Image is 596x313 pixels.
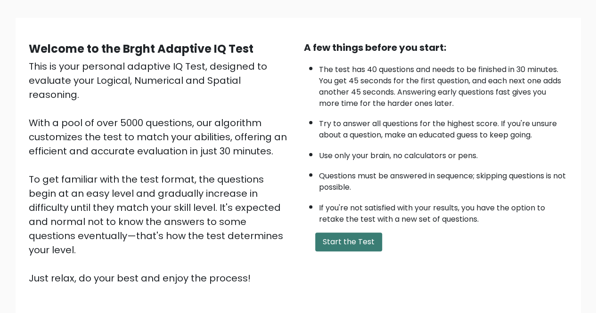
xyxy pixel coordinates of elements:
li: Use only your brain, no calculators or pens. [319,145,568,161]
b: Welcome to the Brght Adaptive IQ Test [29,41,253,56]
div: A few things before you start: [304,40,568,55]
li: Try to answer all questions for the highest score. If you're unsure about a question, make an edu... [319,113,568,141]
li: The test has 40 questions and needs to be finished in 30 minutes. You get 45 seconds for the firs... [319,59,568,109]
li: If you're not satisfied with your results, you have the option to retake the test with a new set ... [319,198,568,225]
li: Questions must be answered in sequence; skipping questions is not possible. [319,166,568,193]
div: This is your personal adaptive IQ Test, designed to evaluate your Logical, Numerical and Spatial ... [29,59,293,285]
button: Start the Test [315,233,382,251]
